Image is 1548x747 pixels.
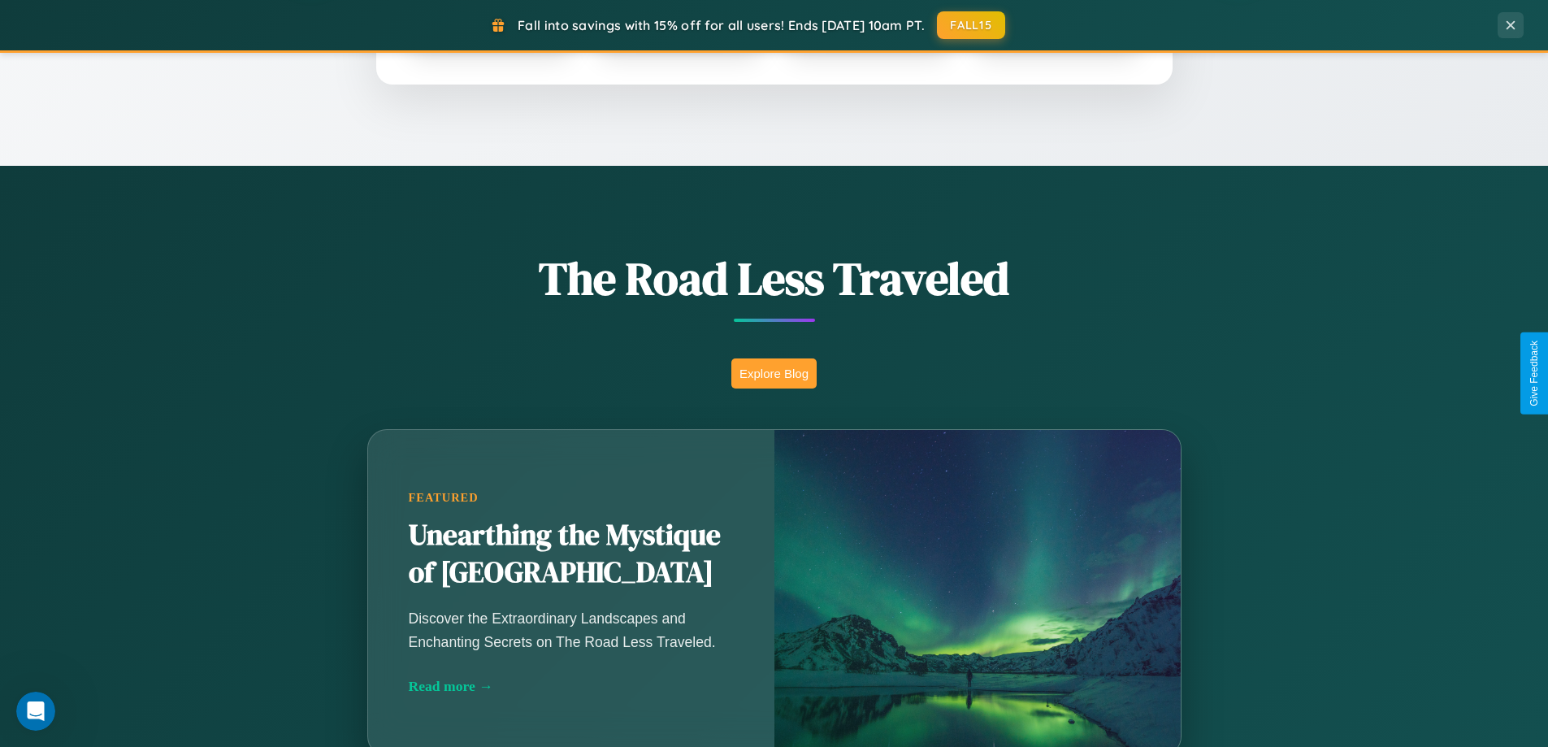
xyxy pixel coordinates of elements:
p: Discover the Extraordinary Landscapes and Enchanting Secrets on The Road Less Traveled. [409,607,734,653]
div: Give Feedback [1528,341,1540,406]
button: FALL15 [937,11,1005,39]
span: Fall into savings with 15% off for all users! Ends [DATE] 10am PT. [518,17,925,33]
button: Explore Blog [731,358,817,389]
div: Featured [409,491,734,505]
div: Read more → [409,678,734,695]
iframe: Intercom live chat [16,692,55,731]
h2: Unearthing the Mystique of [GEOGRAPHIC_DATA] [409,517,734,592]
h1: The Road Less Traveled [287,247,1262,310]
